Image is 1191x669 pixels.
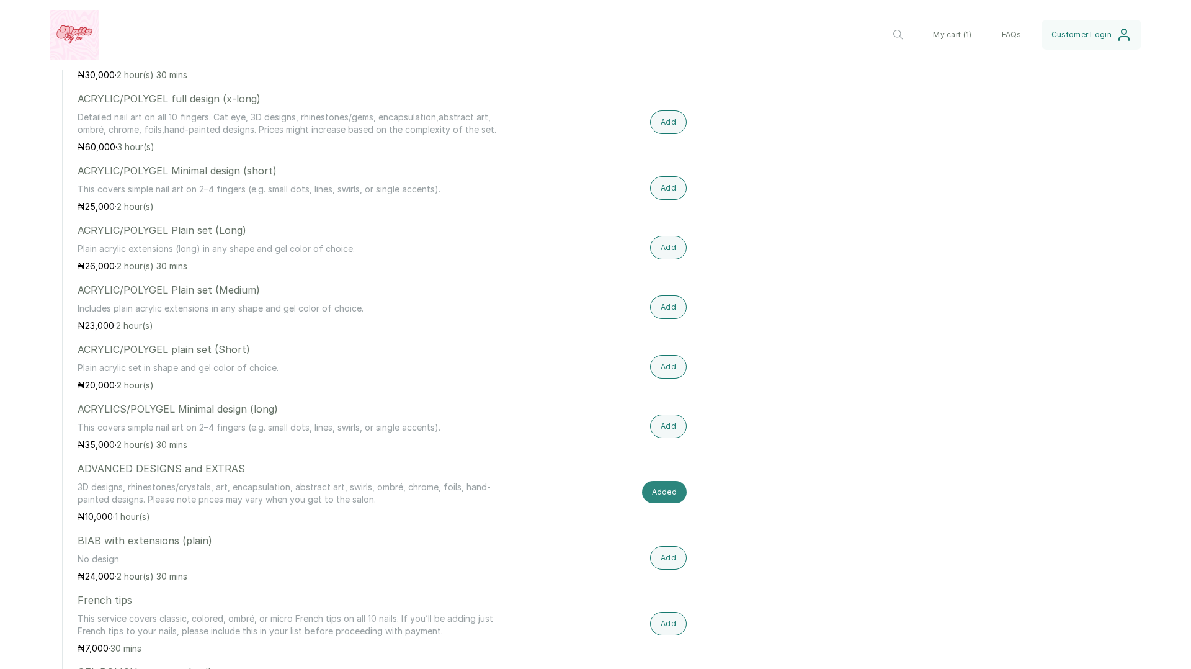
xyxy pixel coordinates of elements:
[78,553,504,565] p: No design
[78,282,504,297] p: ACRYLIC/POLYGEL Plain set (Medium)
[78,243,504,255] p: Plain acrylic extensions (long) in any shape and gel color of choice.
[50,10,99,60] img: business logo
[85,511,113,522] span: 10,000
[650,415,687,438] button: Add
[78,379,504,392] p: ₦ ·
[85,643,109,653] span: 7,000
[78,461,504,476] p: ADVANCED DESIGNS and EXTRAS
[78,69,504,81] p: ₦ ·
[85,70,115,80] span: 30,000
[78,302,504,315] p: Includes plain acrylic extensions in any shape and gel color of choice.
[117,70,187,80] span: 2 hour(s) 30 mins
[78,439,504,451] p: ₦ ·
[78,593,504,608] p: French tips
[117,201,154,212] span: 2 hour(s)
[78,320,504,332] p: ₦ ·
[117,141,154,152] span: 3 hour(s)
[110,643,141,653] span: 30 mins
[78,260,504,272] p: ₦ ·
[78,362,504,374] p: Plain acrylic set in shape and gel color of choice.
[78,570,504,583] p: ₦ ·
[1042,20,1141,50] button: Customer Login
[78,402,504,416] p: ACRYLICS/POLYGEL Minimal design (long)
[117,571,187,581] span: 2 hour(s) 30 mins
[115,511,150,522] span: 1 hour(s)
[78,533,504,548] p: BIAB with extensions (plain)
[117,261,187,271] span: 2 hour(s) 30 mins
[78,481,504,506] p: 3D designs, rhinestones/crystals, art, encapsulation, abstract art, swirls, ombré, chrome, foils,...
[85,380,115,390] span: 20,000
[85,201,115,212] span: 25,000
[117,439,187,450] span: 2 hour(s) 30 mins
[650,612,687,635] button: Add
[650,295,687,319] button: Add
[1051,30,1112,40] span: Customer Login
[78,421,504,434] p: This covers simple nail art on 2–4 fingers (e.g. small dots, lines, swirls, or single accents).
[650,546,687,570] button: Add
[650,355,687,379] button: Add
[992,20,1032,50] button: FAQs
[78,223,504,238] p: ACRYLIC/POLYGEL Plain set (Long)
[650,110,687,134] button: Add
[116,320,153,331] span: 2 hour(s)
[85,571,115,581] span: 24,000
[650,176,687,200] button: Add
[85,141,115,152] span: 60,000
[85,320,114,331] span: 23,000
[85,261,115,271] span: 26,000
[78,163,504,178] p: ACRYLIC/POLYGEL Minimal design (short)
[642,481,687,503] button: Added
[78,642,504,655] p: ₦ ·
[78,141,504,153] p: ₦ ·
[78,200,504,213] p: ₦ ·
[85,439,115,450] span: 35,000
[78,613,504,637] p: This service covers classic, colored, ombré, or micro French tips on all 10 nails. If you’ll be a...
[923,20,981,50] button: My cart (1)
[650,236,687,259] button: Add
[78,511,504,523] p: ₦ ·
[78,91,504,106] p: ACRYLIC/POLYGEL full design (x-long)
[117,380,154,390] span: 2 hour(s)
[78,342,504,357] p: ACRYLIC/POLYGEL plain set (Short)
[78,111,504,136] p: Detailed nail art on all 10 fingers. Cat eye, 3D designs, rhinestones/gems, encapsulation,abstrac...
[78,183,504,195] p: This covers simple nail art on 2–4 fingers (e.g. small dots, lines, swirls, or single accents).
